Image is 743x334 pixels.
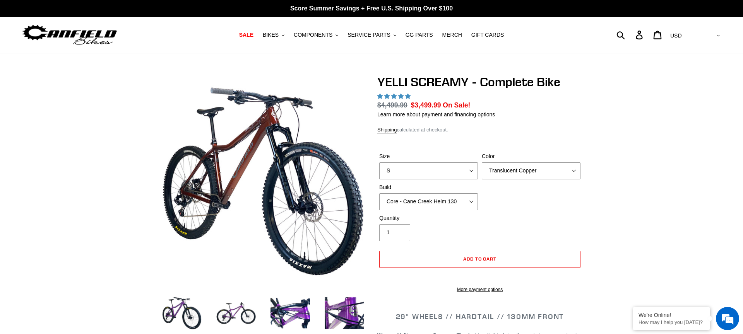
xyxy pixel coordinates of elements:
a: GIFT CARDS [467,30,508,40]
span: $3,499.99 [411,101,441,109]
input: Search [621,26,640,43]
span: SERVICE PARTS [348,32,390,38]
span: On Sale! [443,100,470,110]
a: GG PARTS [402,30,437,40]
label: Quantity [379,214,478,222]
label: Build [379,183,478,191]
span: SALE [239,32,253,38]
a: Shipping [377,127,397,133]
span: 5.00 stars [377,93,412,99]
button: COMPONENTS [290,30,342,40]
span: GIFT CARDS [471,32,504,38]
img: Canfield Bikes [21,23,118,47]
a: MERCH [438,30,466,40]
a: Learn more about payment and financing options [377,111,495,118]
button: Add to cart [379,251,580,268]
span: BIKES [263,32,279,38]
h1: YELLI SCREAMY - Complete Bike [377,75,582,89]
s: $4,499.99 [377,101,407,109]
img: YELLI SCREAMY - Complete Bike [162,76,364,278]
button: BIKES [259,30,288,40]
a: More payment options [379,286,580,293]
span: COMPONENTS [294,32,332,38]
a: SALE [235,30,257,40]
p: How may I help you today? [639,319,704,325]
label: Size [379,152,478,160]
span: GG PARTS [406,32,433,38]
button: SERVICE PARTS [344,30,400,40]
label: Color [482,152,580,160]
span: 29" WHEELS // HARDTAIL // 130MM FRONT [396,312,564,321]
div: calculated at checkout. [377,126,582,134]
span: MERCH [442,32,462,38]
div: We're Online! [639,312,704,318]
span: Add to cart [463,256,497,262]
